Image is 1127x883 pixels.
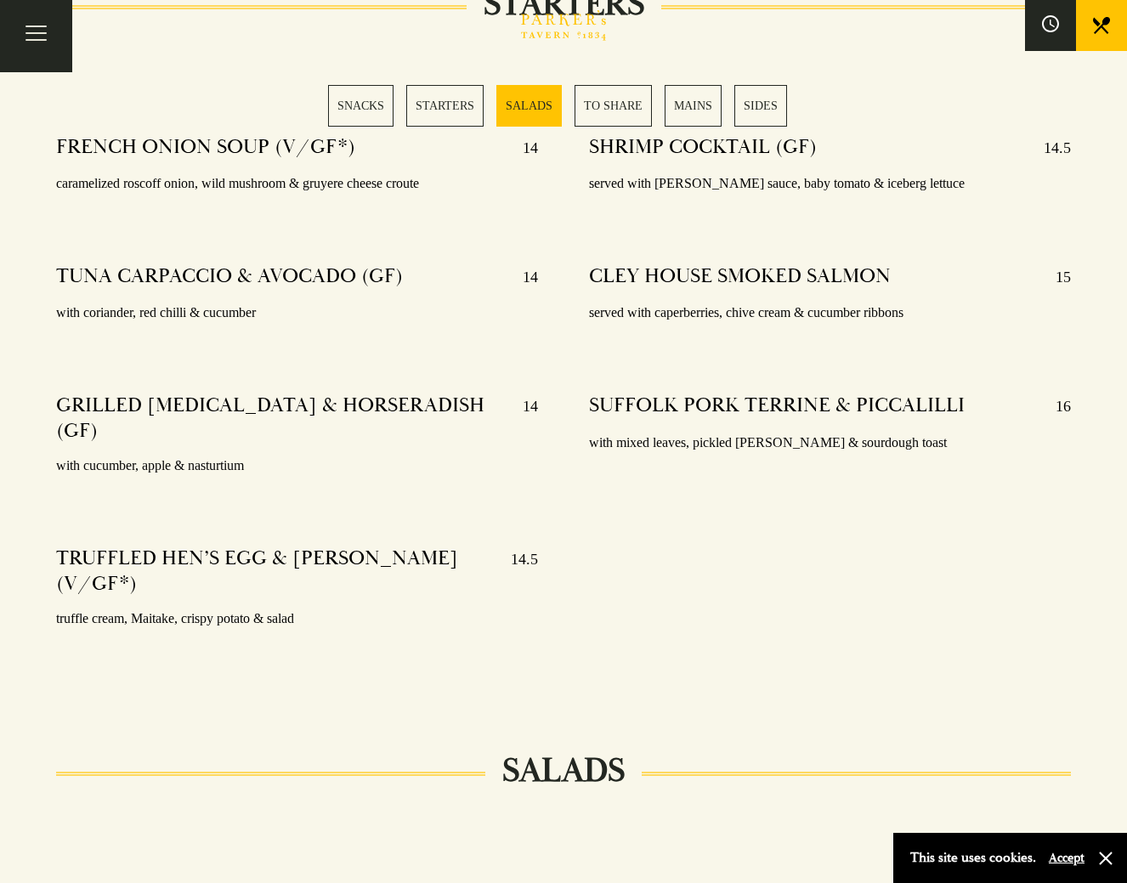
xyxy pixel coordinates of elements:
[575,85,652,127] a: 4 / 6
[734,85,787,127] a: 6 / 6
[56,546,494,597] h4: TRUFFLED HEN’S EGG & [PERSON_NAME] (V/GF*)
[665,85,722,127] a: 5 / 6
[494,546,538,597] p: 14.5
[589,172,1071,196] p: served with [PERSON_NAME] sauce, baby tomato & iceberg lettuce
[56,301,538,325] p: with coriander, red chilli & cucumber
[56,607,538,631] p: truffle cream, Maitake, crispy potato & salad
[496,85,562,127] a: 3 / 6
[406,85,484,127] a: 2 / 6
[1049,850,1085,866] button: Accept
[1039,263,1071,291] p: 15
[1039,393,1071,420] p: 16
[589,263,891,291] h4: CLEY HOUSE SMOKED SALMON
[56,454,538,478] p: with cucumber, apple & nasturtium
[485,750,642,791] h2: SALADS
[589,393,965,420] h4: SUFFOLK PORK TERRINE & PICCALILLI
[328,85,394,127] a: 1 / 6
[1097,850,1114,867] button: Close and accept
[910,846,1036,870] p: This site uses cookies.
[589,301,1071,325] p: served with caperberries, chive cream & cucumber ribbons
[506,263,538,291] p: 14
[56,172,538,196] p: caramelized roscoff onion, wild mushroom & gruyere cheese croute
[506,393,538,444] p: 14
[56,393,506,444] h4: GRILLED [MEDICAL_DATA] & HORSERADISH (GF)
[589,431,1071,456] p: with mixed leaves, pickled [PERSON_NAME] & sourdough toast
[56,263,403,291] h4: TUNA CARPACCIO & AVOCADO (GF)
